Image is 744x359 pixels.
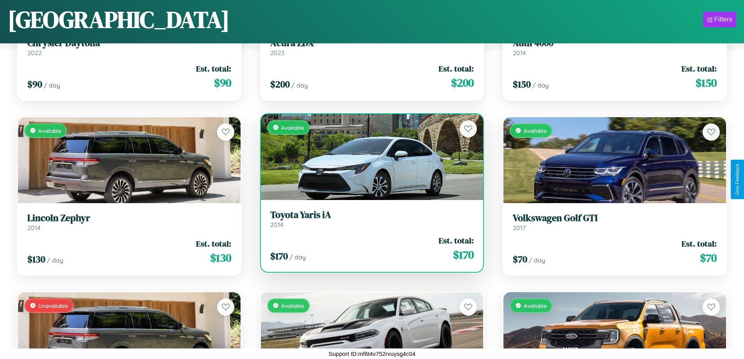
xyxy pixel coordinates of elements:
[270,209,474,229] a: Toyota Yaris iA2014
[270,250,288,263] span: $ 170
[270,78,290,91] span: $ 200
[513,38,717,49] h3: Audi 4000
[328,348,416,359] p: Support ID: mf6t4v752rvuysg4c04
[196,63,231,74] span: Est. total:
[281,302,304,309] span: Available
[281,124,304,131] span: Available
[38,127,61,134] span: Available
[291,81,308,89] span: / day
[439,235,474,246] span: Est. total:
[27,213,231,232] a: Lincoln Zephyr2014
[210,250,231,266] span: $ 130
[524,127,547,134] span: Available
[270,49,284,57] span: 2023
[735,164,740,195] div: Give Feedback
[270,38,474,49] h3: Acura ZDX
[513,213,717,224] h3: Volkswagen Golf GTI
[270,221,284,229] span: 2014
[513,224,526,232] span: 2017
[513,253,527,266] span: $ 70
[682,238,717,249] span: Est. total:
[513,213,717,232] a: Volkswagen Golf GTI2017
[27,253,45,266] span: $ 130
[524,302,547,309] span: Available
[439,63,474,74] span: Est. total:
[513,49,526,57] span: 2014
[451,75,474,91] span: $ 200
[513,78,531,91] span: $ 150
[196,238,231,249] span: Est. total:
[682,63,717,74] span: Est. total:
[453,247,474,263] span: $ 170
[700,250,717,266] span: $ 70
[289,253,306,261] span: / day
[703,12,736,27] button: Filters
[27,224,41,232] span: 2014
[532,81,549,89] span: / day
[27,78,42,91] span: $ 90
[27,38,231,49] h3: Chrysler Daytona
[44,81,60,89] span: / day
[27,49,42,57] span: 2022
[529,256,545,264] span: / day
[714,16,732,23] div: Filters
[270,38,474,57] a: Acura ZDX2023
[38,302,68,309] span: Unavailable
[27,38,231,57] a: Chrysler Daytona2022
[47,256,63,264] span: / day
[8,4,230,36] h1: [GEOGRAPHIC_DATA]
[513,38,717,57] a: Audi 40002014
[696,75,717,91] span: $ 150
[270,209,474,221] h3: Toyota Yaris iA
[27,213,231,224] h3: Lincoln Zephyr
[214,75,231,91] span: $ 90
